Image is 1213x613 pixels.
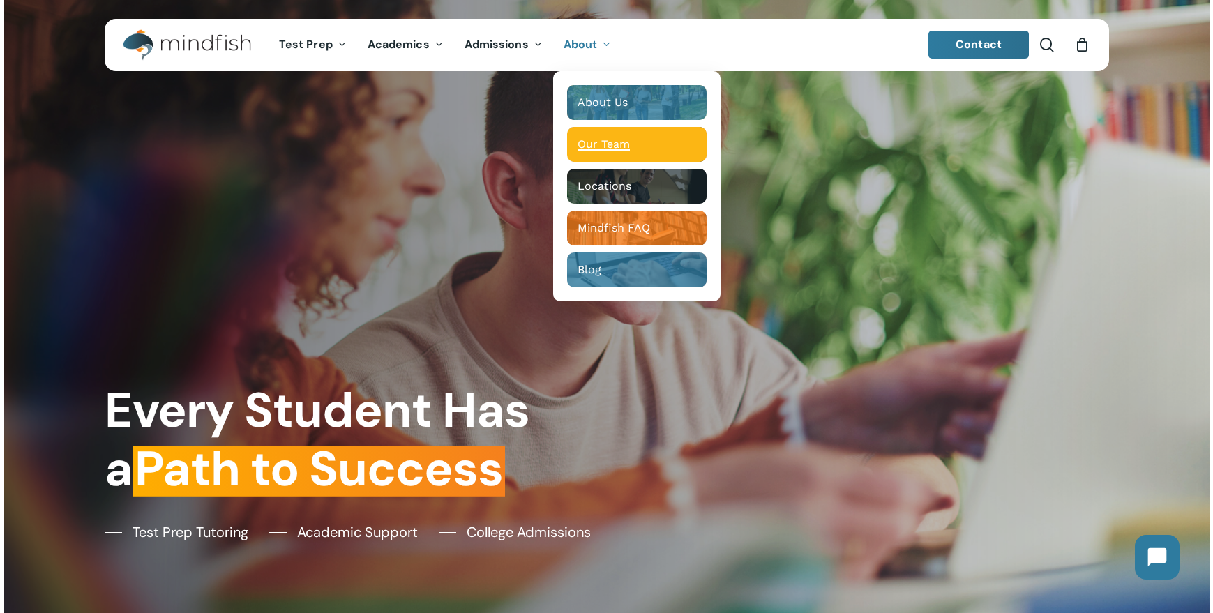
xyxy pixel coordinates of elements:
[1075,37,1090,52] a: Cart
[567,85,707,120] a: About Us
[578,96,628,109] span: About Us
[578,179,631,192] span: Locations
[567,211,707,245] a: Mindfish FAQ
[578,263,601,276] span: Blog
[133,437,505,501] em: Path to Success
[465,37,529,52] span: Admissions
[467,522,591,543] span: College Admissions
[269,39,357,51] a: Test Prep
[269,522,418,543] a: Academic Support
[956,37,1002,52] span: Contact
[567,252,707,287] a: Blog
[567,169,707,204] a: Locations
[105,522,248,543] a: Test Prep Tutoring
[269,19,621,71] nav: Main Menu
[368,37,430,52] span: Academics
[564,37,598,52] span: About
[567,127,707,162] a: Our Team
[578,137,630,151] span: Our Team
[279,37,333,52] span: Test Prep
[928,31,1029,59] a: Contact
[105,381,596,498] h1: Every Student Has a
[133,522,248,543] span: Test Prep Tutoring
[454,39,553,51] a: Admissions
[1121,521,1193,593] iframe: Chatbot
[105,19,1109,71] header: Main Menu
[578,221,650,234] span: Mindfish FAQ
[553,39,622,51] a: About
[439,522,591,543] a: College Admissions
[357,39,454,51] a: Academics
[297,522,418,543] span: Academic Support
